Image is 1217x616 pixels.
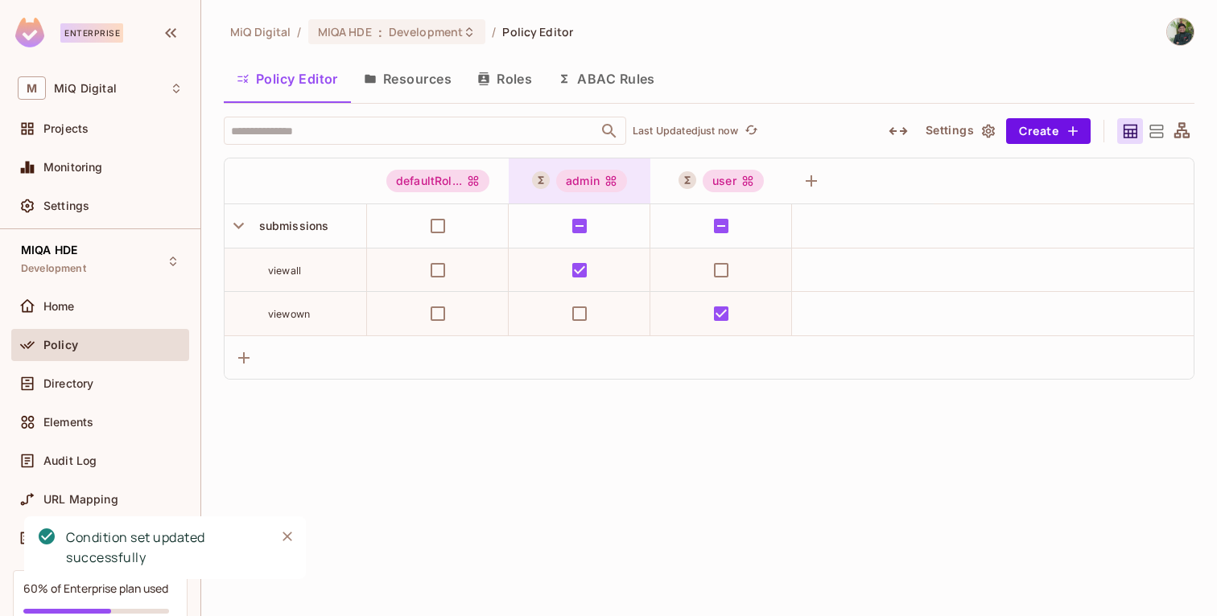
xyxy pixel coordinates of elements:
[43,493,118,506] span: URL Mapping
[21,244,77,257] span: MIQA HDE
[633,125,738,138] p: Last Updated just now
[43,161,103,174] span: Monitoring
[43,300,75,313] span: Home
[703,170,764,192] div: user
[738,121,761,141] span: Click to refresh data
[598,120,621,142] button: Open
[21,262,86,275] span: Development
[679,171,696,189] button: A User Set is a dynamically conditioned role, grouping users based on real-time criteria.
[919,118,1000,144] button: Settings
[66,528,262,568] div: Condition set updated successfully
[268,265,301,277] span: viewall
[15,18,44,47] img: SReyMgAAAABJRU5ErkJggg==
[54,82,117,95] span: Workspace: MiQ Digital
[43,339,78,351] span: Policy
[377,26,383,39] span: :
[741,121,761,141] button: refresh
[18,76,46,100] span: M
[386,170,489,192] span: defaultRole
[1006,118,1091,144] button: Create
[556,170,627,192] div: admin
[60,23,123,43] div: Enterprise
[43,122,89,135] span: Projects
[268,308,310,320] span: viewown
[1167,18,1194,45] img: Rishabh Agrawal
[532,171,550,189] button: A User Set is a dynamically conditioned role, grouping users based on real-time criteria.
[492,24,496,39] li: /
[43,377,93,390] span: Directory
[297,24,301,39] li: /
[351,59,464,99] button: Resources
[43,454,97,467] span: Audit Log
[318,24,372,39] span: MIQA HDE
[745,123,758,139] span: refresh
[275,524,299,548] button: Close
[502,24,573,39] span: Policy Editor
[464,59,545,99] button: Roles
[545,59,668,99] button: ABAC Rules
[230,24,291,39] span: the active workspace
[253,219,329,232] span: submissions
[43,199,89,212] span: Settings
[43,416,93,429] span: Elements
[389,24,463,39] span: Development
[224,59,351,99] button: Policy Editor
[386,170,489,192] div: defaultRol...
